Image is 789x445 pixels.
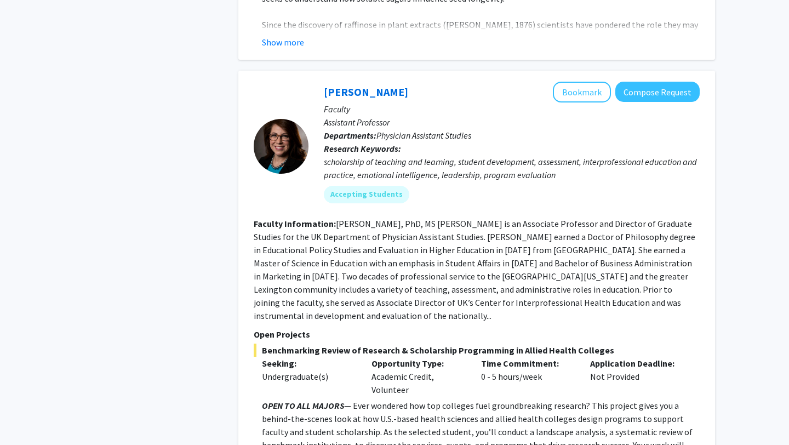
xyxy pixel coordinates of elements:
div: Undergraduate(s) [262,370,355,383]
p: Opportunity Type: [371,357,465,370]
a: [PERSON_NAME] [324,85,408,99]
iframe: Chat [8,396,47,437]
button: Show more [262,36,304,49]
p: Seeking: [262,357,355,370]
p: Open Projects [254,328,700,341]
span: Benchmarking Review of Research & Scholarship Programming in Allied Health Colleges [254,344,700,357]
p: Assistant Professor [324,116,700,129]
fg-read-more: [PERSON_NAME], PhD, MS [PERSON_NAME] is an Associate Professor and Director of Graduate Studies f... [254,218,695,321]
div: 0 - 5 hours/week [473,357,582,396]
b: Research Keywords: [324,143,401,154]
b: Faculty Information: [254,218,336,229]
button: Compose Request to Leslie Woltenberg [615,82,700,102]
span: Physician Assistant Studies [376,130,471,141]
mat-chip: Accepting Students [324,186,409,203]
button: Add Leslie Woltenberg to Bookmarks [553,82,611,102]
div: Not Provided [582,357,691,396]
div: Academic Credit, Volunteer [363,357,473,396]
div: scholarship of teaching and learning, student development, assessment, interprofessional educatio... [324,155,700,181]
p: Faculty [324,102,700,116]
p: Application Deadline: [590,357,683,370]
span: Since the discovery of raffinose in plant extracts ([PERSON_NAME], 1876) scientists have pondered... [262,19,699,135]
b: Departments: [324,130,376,141]
p: Time Commitment: [481,357,574,370]
em: OPEN TO ALL MAJORS [262,400,344,411]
